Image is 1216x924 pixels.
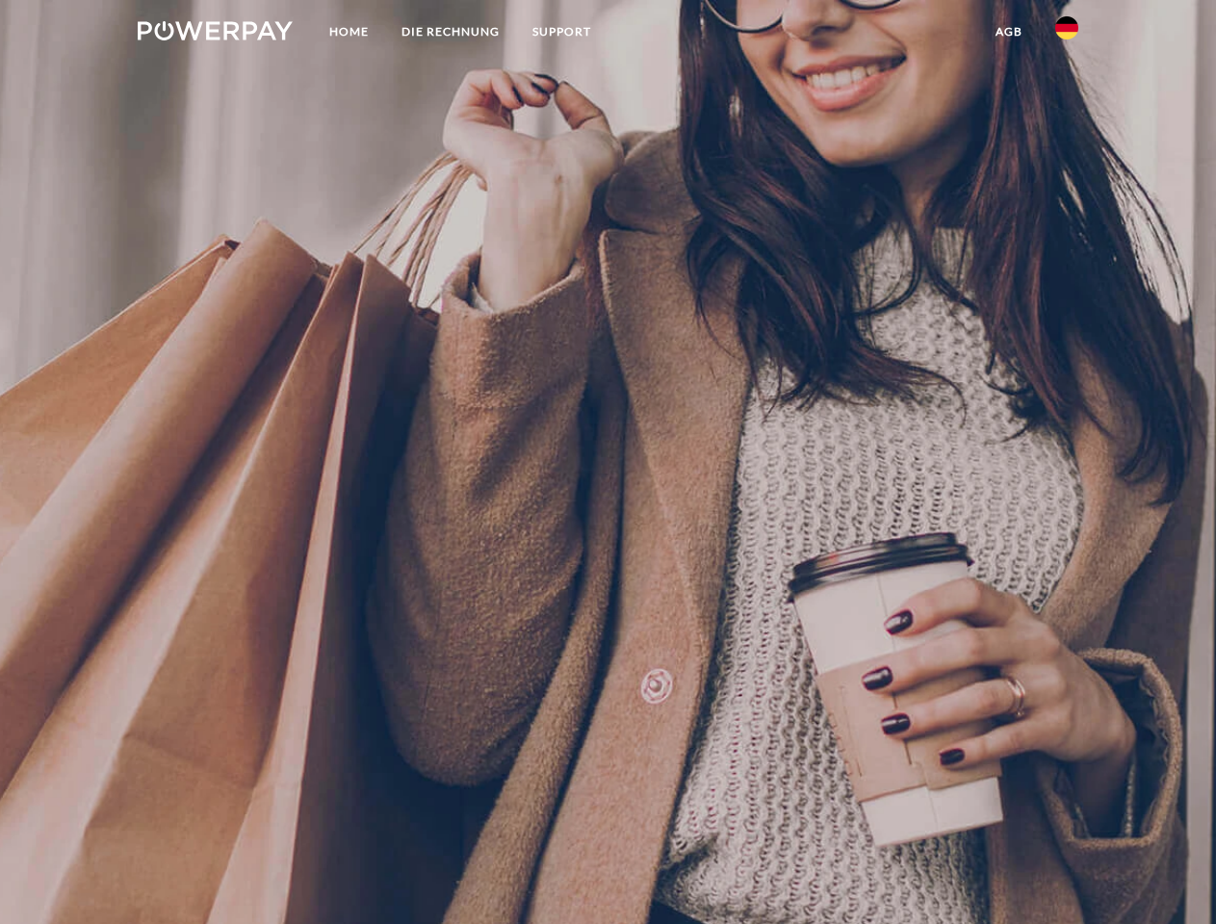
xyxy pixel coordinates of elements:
[385,14,516,49] a: DIE RECHNUNG
[138,21,293,40] img: logo-powerpay-white.svg
[1055,16,1078,39] img: de
[516,14,608,49] a: SUPPORT
[979,14,1039,49] a: agb
[313,14,385,49] a: Home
